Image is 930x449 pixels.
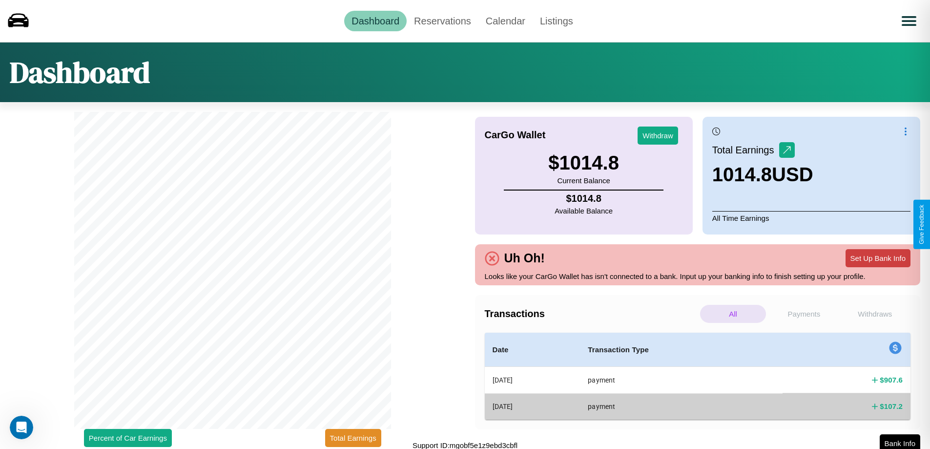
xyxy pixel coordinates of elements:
[478,11,533,31] a: Calendar
[580,393,783,419] th: payment
[344,11,407,31] a: Dashboard
[533,11,580,31] a: Listings
[84,429,172,447] button: Percent of Car Earnings
[842,305,908,323] p: Withdraws
[918,205,925,244] div: Give Feedback
[499,251,550,265] h4: Uh Oh!
[880,375,903,385] h4: $ 907.6
[580,367,783,394] th: payment
[10,52,150,92] h1: Dashboard
[548,174,619,187] p: Current Balance
[638,127,678,145] button: Withdraw
[485,367,580,394] th: [DATE]
[485,308,698,320] h4: Transactions
[325,429,381,447] button: Total Earnings
[555,204,613,217] p: Available Balance
[895,7,923,35] button: Open menu
[771,305,837,323] p: Payments
[548,152,619,174] h3: $ 1014.8
[10,416,33,439] iframe: Intercom live chat
[880,401,903,411] h4: $ 107.2
[555,193,613,204] h4: $ 1014.8
[485,129,546,141] h4: CarGo Wallet
[846,249,910,267] button: Set Up Bank Info
[485,393,580,419] th: [DATE]
[485,333,911,420] table: simple table
[700,305,766,323] p: All
[712,141,779,159] p: Total Earnings
[588,344,775,356] h4: Transaction Type
[407,11,478,31] a: Reservations
[485,270,911,283] p: Looks like your CarGo Wallet has isn't connected to a bank. Input up your banking info to finish ...
[712,164,813,186] h3: 1014.8 USD
[493,344,573,356] h4: Date
[712,211,910,225] p: All Time Earnings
